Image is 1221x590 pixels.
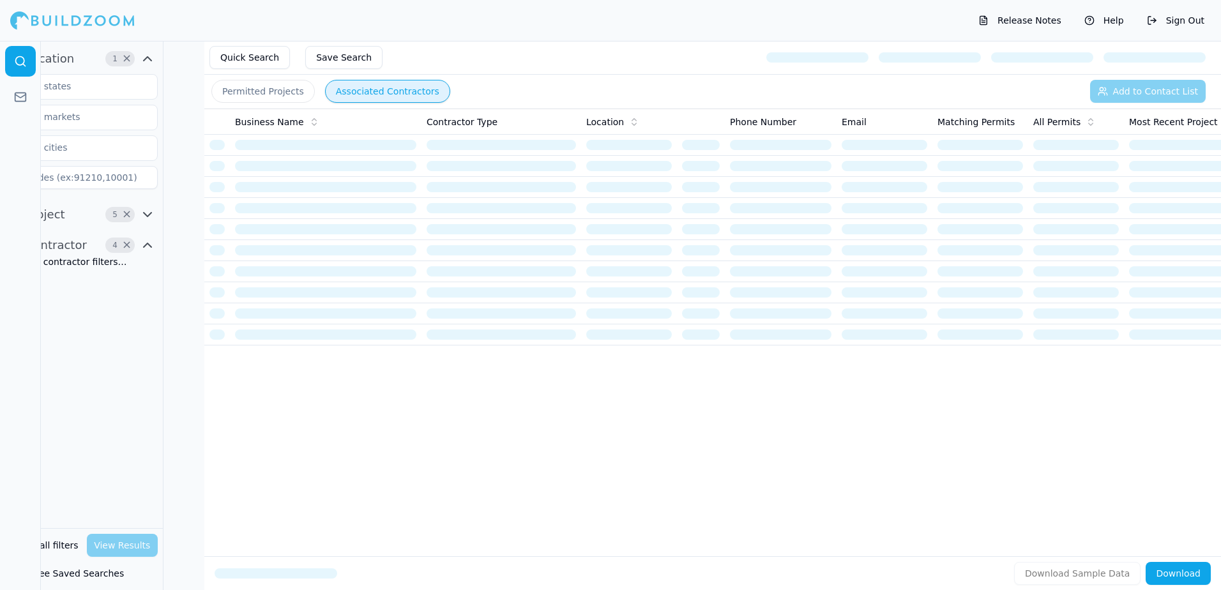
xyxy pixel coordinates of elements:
input: Select markets [6,105,141,128]
button: Permitted Projects [211,80,315,103]
input: Zipcodes (ex:91210,10001) [5,166,158,189]
button: Contractor4Clear Contractor filters [5,235,158,255]
button: Download [1146,562,1211,585]
button: Release Notes [972,10,1068,31]
span: 1 [109,52,121,65]
button: Quick Search [209,46,290,69]
button: Help [1078,10,1130,31]
span: All Permits [1033,116,1081,128]
input: Select cities [6,136,141,159]
span: Business Name [235,116,304,128]
span: 4 [109,239,121,252]
span: Matching Permits [937,116,1015,128]
button: Location1Clear Location filters [5,49,158,69]
span: Clear Location filters [122,56,132,62]
button: See Saved Searches [5,562,158,585]
button: Project5Clear Project filters [5,204,158,225]
span: Clear Project filters [122,211,132,218]
span: Location [26,50,74,68]
button: Save Search [305,46,383,69]
button: Associated Contractors [325,80,450,103]
button: Clear all filters [10,534,82,557]
span: Most Recent Project [1129,116,1218,128]
input: Select states [6,75,141,98]
span: 5 [109,208,121,221]
div: Loading contractor filters… [5,255,158,268]
span: Email [842,116,867,128]
span: Location [586,116,624,128]
span: Contractor [26,236,87,254]
span: Project [26,206,65,223]
span: Contractor Type [427,116,497,128]
button: Sign Out [1141,10,1211,31]
span: Clear Contractor filters [122,242,132,248]
span: Phone Number [730,116,796,128]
